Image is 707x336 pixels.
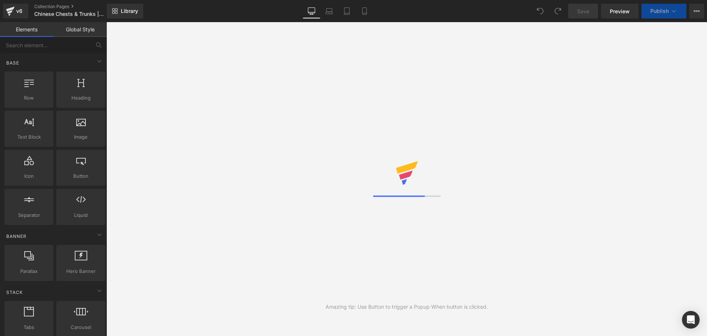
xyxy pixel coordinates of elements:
div: Amazing tip: Use Button to trigger a Popup When button is clicked. [326,303,488,311]
a: Collection Pages [34,4,119,10]
a: Desktop [303,4,320,18]
span: Tabs [7,323,51,331]
span: Library [121,8,138,14]
span: Heading [59,94,103,102]
span: Text Block [7,133,51,141]
span: Save [577,7,589,15]
a: New Library [107,4,143,18]
span: Image [59,133,103,141]
span: Button [59,172,103,180]
span: Chinese Chests & Trunks | INDIGO ANTIQUES [34,11,105,17]
span: Banner [6,233,27,240]
a: Tablet [338,4,356,18]
span: Preview [610,7,630,15]
span: Stack [6,289,24,296]
span: Hero Banner [59,267,103,275]
div: Open Intercom Messenger [682,311,700,329]
a: Global Style [53,22,107,37]
span: Parallax [7,267,51,275]
a: Mobile [356,4,373,18]
span: Liquid [59,211,103,219]
button: Publish [641,4,686,18]
div: v6 [15,6,24,16]
span: Publish [650,8,669,14]
span: Base [6,59,20,66]
a: Laptop [320,4,338,18]
button: Redo [551,4,565,18]
button: Undo [533,4,548,18]
span: Carousel [59,323,103,331]
a: v6 [3,4,28,18]
a: Preview [601,4,639,18]
button: More [689,4,704,18]
span: Separator [7,211,51,219]
span: Row [7,94,51,102]
span: Icon [7,172,51,180]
